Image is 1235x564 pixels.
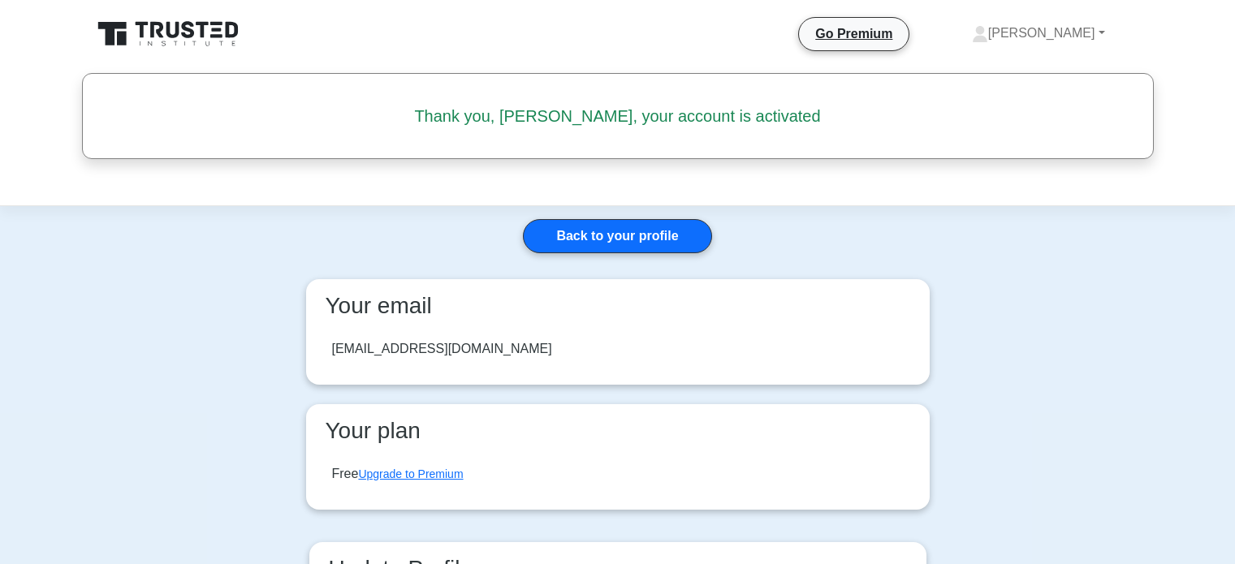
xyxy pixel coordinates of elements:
h5: Thank you, [PERSON_NAME], your account is activated [119,106,1117,126]
a: Go Premium [805,24,902,44]
h3: Your email [319,292,917,320]
a: Upgrade to Premium [358,467,463,480]
div: [EMAIL_ADDRESS][DOMAIN_NAME] [332,339,552,359]
div: Free [332,464,464,484]
a: [PERSON_NAME] [933,17,1144,50]
h3: Your plan [319,417,917,445]
a: Back to your profile [523,219,711,253]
